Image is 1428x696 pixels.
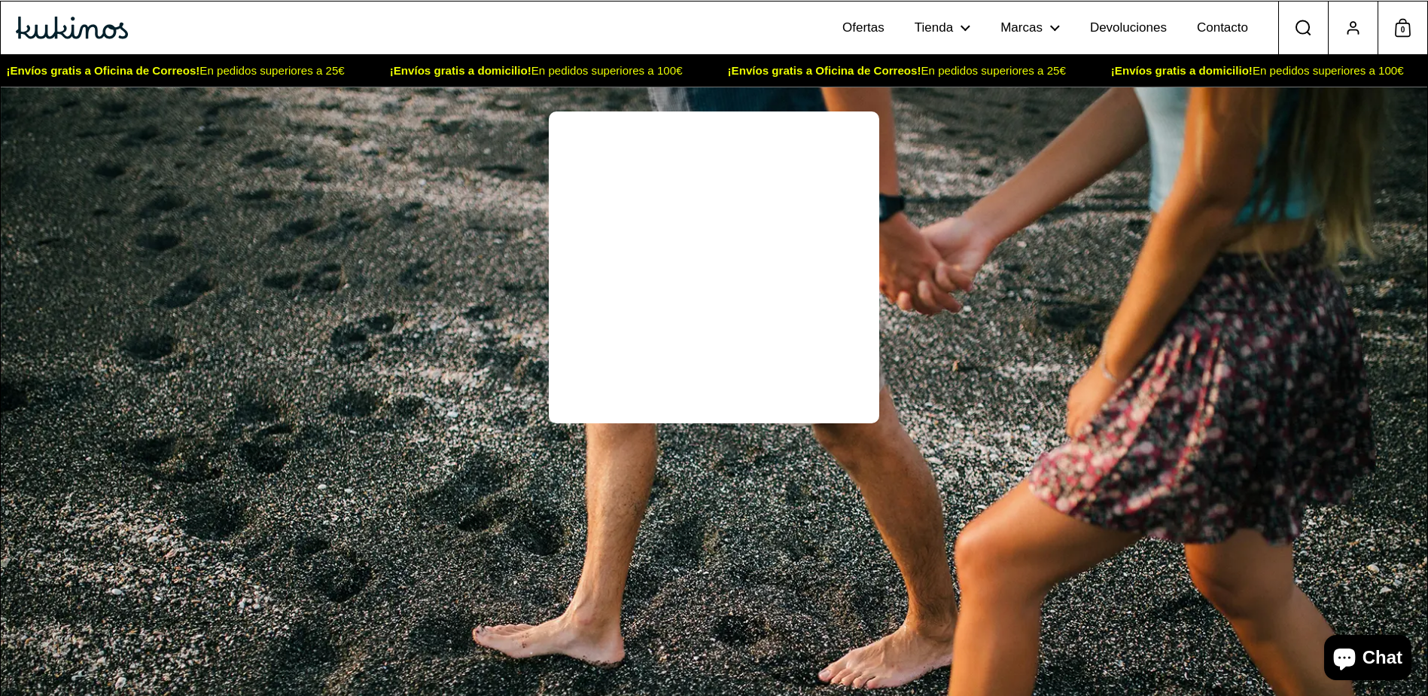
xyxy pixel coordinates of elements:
span: Ofertas [842,20,885,36]
span: En pedidos superiores a 100€ [367,64,705,78]
span: Devoluciones [1090,20,1167,36]
a: Marcas [985,7,1075,49]
a: Tienda [900,7,985,49]
span: Contacto [1197,20,1248,36]
a: Ofertas [827,7,900,49]
strong: ¡Envíos gratis a domicilio! [390,64,531,77]
strong: ¡Envíos gratis a Oficina de Correos! [728,64,921,77]
strong: ¡Envíos gratis a domicilio! [1111,64,1253,77]
span: 0 [1395,20,1411,40]
a: Contacto [1182,7,1263,49]
span: En pedidos superiores a 25€ [705,64,1089,78]
inbox-online-store-chat: Chat de la tienda online Shopify [1320,635,1416,684]
span: Marcas [1000,20,1043,36]
span: En pedidos superiores a 100€ [1089,64,1426,78]
a: Devoluciones [1075,7,1182,49]
strong: ¡Envíos gratis a Oficina de Correos! [6,64,199,77]
span: Tienda [915,20,953,36]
